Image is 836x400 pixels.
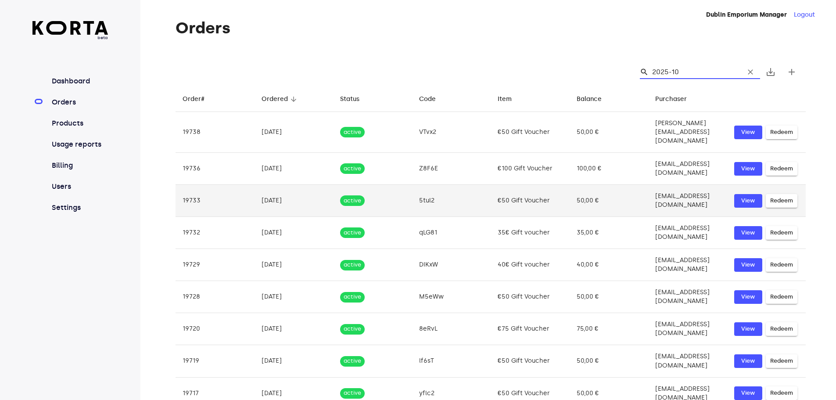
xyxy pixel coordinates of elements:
a: beta [32,21,108,41]
a: Settings [50,202,108,213]
td: [DATE] [255,313,334,345]
button: View [734,126,762,139]
button: Redeem [766,322,797,336]
td: 50,00 € [570,112,649,153]
td: [DATE] [255,112,334,153]
td: 19728 [176,281,255,313]
span: active [340,128,365,137]
td: 19738 [176,112,255,153]
span: View [739,388,758,398]
div: Item [498,94,512,105]
span: active [340,165,365,173]
button: Redeem [766,354,797,368]
div: Status [340,94,359,105]
button: Export [760,61,781,83]
button: View [734,194,762,208]
span: save_alt [765,67,776,77]
a: Users [50,181,108,192]
td: [DATE] [255,153,334,185]
td: 19719 [176,345,255,377]
span: active [340,325,365,333]
td: 19736 [176,153,255,185]
td: €100 Gift Voucher [491,153,570,185]
a: View [734,162,762,176]
td: 50,00 € [570,345,649,377]
span: Redeem [770,260,793,270]
div: Purchaser [655,94,687,105]
td: 75,00 € [570,313,649,345]
span: Item [498,94,523,105]
td: 40,00 € [570,249,649,281]
h1: Orders [176,19,806,37]
td: [EMAIL_ADDRESS][DOMAIN_NAME] [648,217,727,249]
td: 19729 [176,249,255,281]
span: Balance [577,94,613,105]
td: 35,00 € [570,217,649,249]
span: Status [340,94,371,105]
button: Redeem [766,226,797,240]
td: [DATE] [255,185,334,217]
span: active [340,293,365,301]
span: View [739,292,758,302]
span: View [739,228,758,238]
span: Redeem [770,164,793,174]
td: [PERSON_NAME][EMAIL_ADDRESS][DOMAIN_NAME] [648,112,727,153]
td: €50 Gift Voucher [491,281,570,313]
a: Billing [50,160,108,171]
span: Redeem [770,127,793,137]
span: View [739,260,758,270]
a: Products [50,118,108,129]
button: View [734,322,762,336]
td: [EMAIL_ADDRESS][DOMAIN_NAME] [648,153,727,185]
td: Z8F6E [412,153,491,185]
span: active [340,197,365,205]
div: Order# [183,94,205,105]
td: 5tul2 [412,185,491,217]
span: View [739,356,758,366]
button: Redeem [766,194,797,208]
td: [EMAIL_ADDRESS][DOMAIN_NAME] [648,313,727,345]
td: €50 Gift Voucher [491,345,570,377]
button: View [734,354,762,368]
span: View [739,127,758,137]
button: Redeem [766,162,797,176]
img: Korta [32,21,108,35]
span: clear [746,68,755,76]
input: Search [652,65,737,79]
button: Redeem [766,290,797,304]
button: View [734,386,762,400]
span: Redeem [770,324,793,334]
span: active [340,357,365,365]
button: Redeem [766,258,797,272]
button: Create new gift card [781,61,802,83]
span: active [340,229,365,237]
td: 19733 [176,185,255,217]
span: Purchaser [655,94,698,105]
button: View [734,226,762,240]
div: Code [419,94,436,105]
strong: Dublin Emporium Manager [706,11,787,18]
td: qLG81 [412,217,491,249]
td: lf6sT [412,345,491,377]
td: [EMAIL_ADDRESS][DOMAIN_NAME] [648,345,727,377]
td: [EMAIL_ADDRESS][DOMAIN_NAME] [648,185,727,217]
span: Redeem [770,292,793,302]
span: add [786,67,797,77]
td: 50,00 € [570,281,649,313]
span: Search [640,68,649,76]
a: View [734,290,762,304]
td: 40€ Gift voucher [491,249,570,281]
td: 8eRvL [412,313,491,345]
td: DIKxW [412,249,491,281]
span: Ordered [262,94,299,105]
button: View [734,258,762,272]
span: Code [419,94,447,105]
span: Redeem [770,356,793,366]
a: Orders [50,97,108,108]
span: active [340,261,365,269]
